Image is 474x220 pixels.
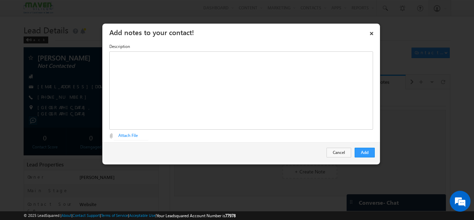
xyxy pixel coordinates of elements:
[109,51,373,130] div: Rich Text Editor, Description-inline-editor-div
[109,43,373,50] label: Description
[61,213,71,218] a: About
[129,213,155,218] a: Acceptable Use
[73,213,100,218] a: Contact Support
[355,148,375,157] button: Add
[327,148,351,157] button: Cancel
[366,26,378,38] a: ×
[225,213,236,218] span: 77978
[24,212,236,219] span: © 2025 LeadSquared | | | | |
[156,213,236,218] span: Your Leadsquared Account Number is
[101,213,128,218] a: Terms of Service
[109,26,378,38] h3: Add notes to your contact!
